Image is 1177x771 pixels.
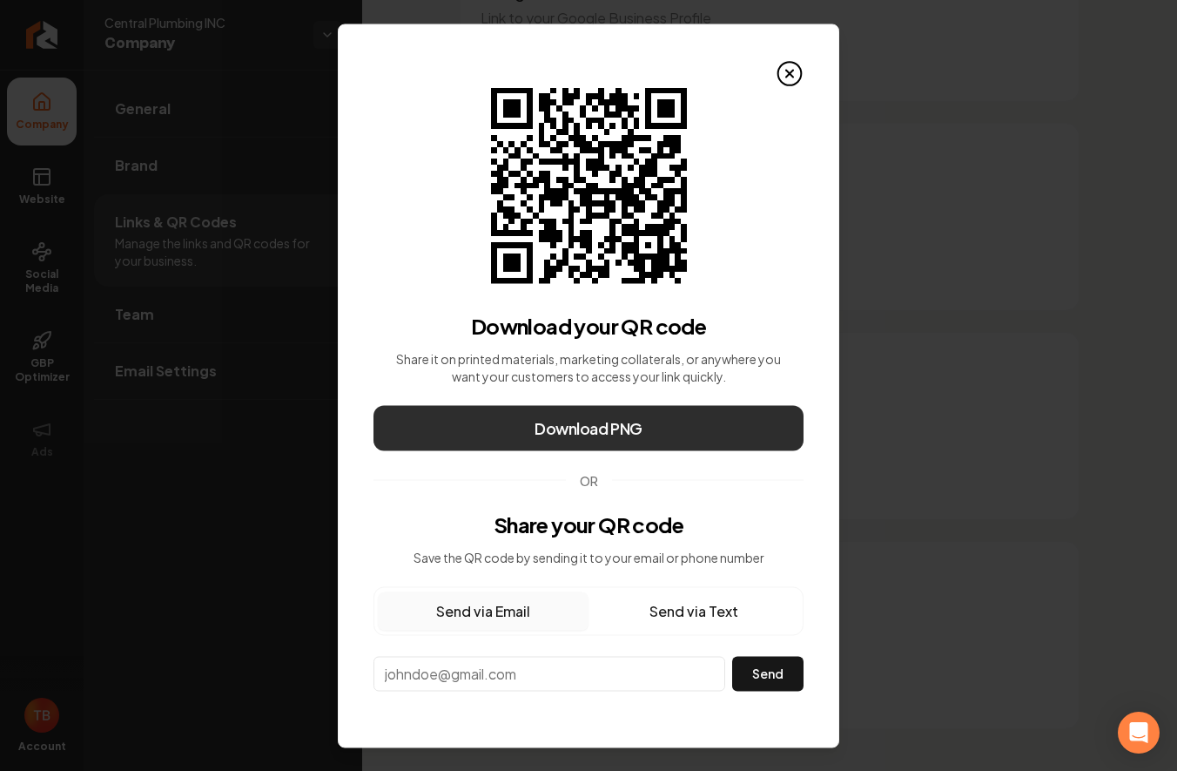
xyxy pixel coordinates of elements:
[373,656,725,691] input: johndoe@gmail.com
[588,592,799,630] button: Send via Text
[373,405,804,450] button: Download PNG
[378,592,588,630] button: Send via Email
[580,471,598,489] span: OR
[471,311,706,339] h3: Download your QR code
[732,656,804,691] button: Send
[494,510,683,538] h3: Share your QR code
[535,416,642,440] span: Download PNG
[414,548,764,565] p: Save the QR code by sending it to your email or phone number
[393,349,784,384] p: Share it on printed materials, marketing collaterals, or anywhere you want your customers to acce...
